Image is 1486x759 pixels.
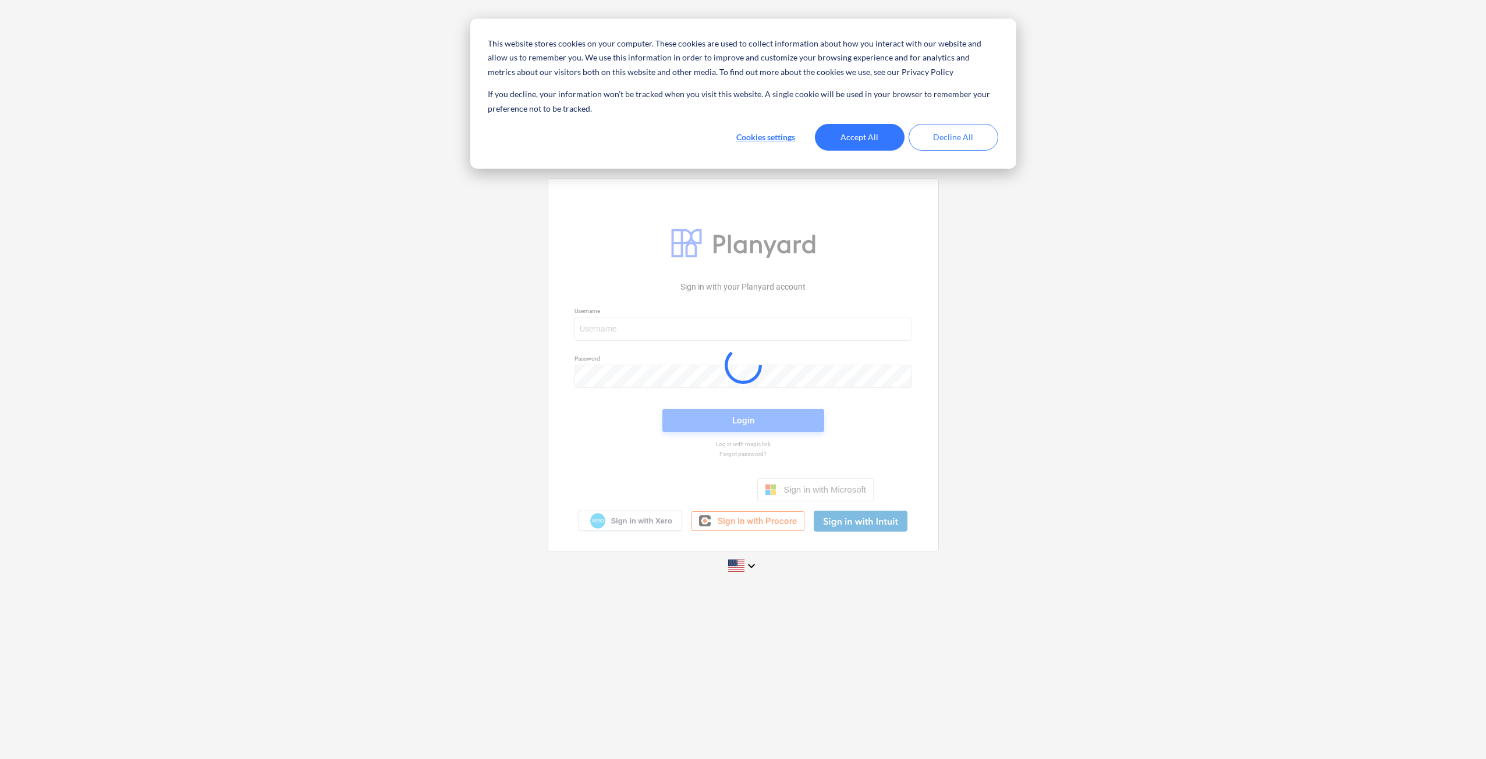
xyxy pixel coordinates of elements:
p: If you decline, your information won’t be tracked when you visit this website. A single cookie wi... [488,87,998,116]
button: Cookies settings [721,124,811,151]
i: keyboard_arrow_down [744,559,758,573]
div: Cookie banner [470,19,1016,169]
button: Decline All [909,124,998,151]
button: Accept All [815,124,905,151]
p: This website stores cookies on your computer. These cookies are used to collect information about... [488,37,998,80]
